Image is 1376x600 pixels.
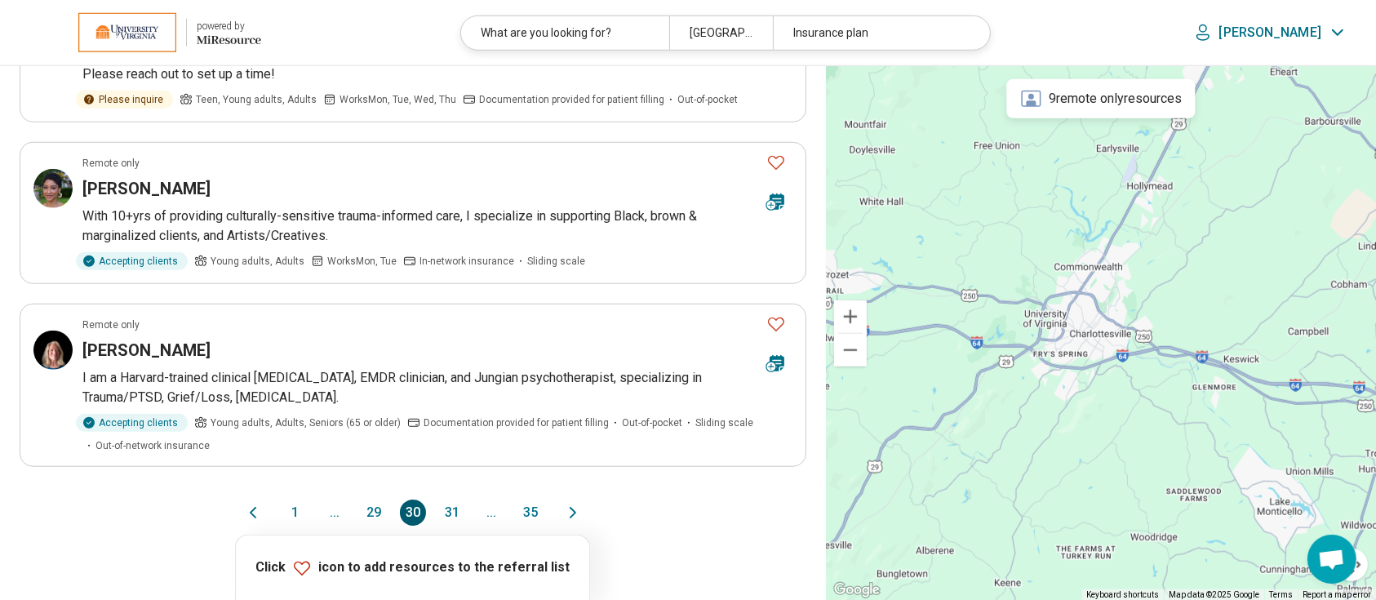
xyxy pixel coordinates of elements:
p: I am a Harvard-trained clinical [MEDICAL_DATA], EMDR clinician, and Jungian psychotherapist, spec... [82,368,792,407]
button: 30 [400,500,426,526]
button: Previous page [243,500,263,526]
button: Next page [563,500,583,526]
div: Please inquire [76,91,173,109]
span: Young adults, Adults [211,254,304,269]
a: Open chat [1307,535,1356,584]
button: 29 [361,500,387,526]
span: Teen, Young adults, Adults [196,92,317,107]
button: 35 [517,500,544,526]
button: 1 [282,500,308,526]
p: [PERSON_NAME] [1219,24,1321,41]
a: Report a map error [1303,590,1371,599]
button: Zoom out [834,334,867,367]
h3: [PERSON_NAME] [82,177,211,200]
button: Zoom in [834,300,867,333]
span: Sliding scale [695,416,753,430]
a: University of Virginiapowered by [26,13,261,52]
img: University of Virginia [78,13,176,52]
div: What are you looking for? [461,16,668,50]
div: powered by [197,19,261,33]
div: Accepting clients [76,252,188,270]
div: [GEOGRAPHIC_DATA], [GEOGRAPHIC_DATA] [669,16,773,50]
button: 31 [439,500,465,526]
button: Favorite [760,146,792,180]
span: Out-of-pocket [622,416,682,430]
p: Click icon to add resources to the referral list [255,558,570,577]
p: With 10+yrs of providing culturally-sensitive trauma-informed care, I specialize in supporting Bl... [82,207,792,246]
h3: [PERSON_NAME] [82,339,211,362]
span: ... [478,500,504,526]
p: Remote only [82,156,140,171]
div: 9 remote only resources [1006,79,1195,118]
span: Map data ©2025 Google [1169,590,1259,599]
span: In-network insurance [419,254,514,269]
span: Young adults, Adults, Seniors (65 or older) [211,416,401,430]
div: Insurance plan [773,16,980,50]
span: Sliding scale [527,254,585,269]
p: Remote only [82,318,140,332]
span: Documentation provided for patient filling [424,416,609,430]
span: Works Mon, Tue [327,254,397,269]
a: Terms (opens in new tab) [1269,590,1293,599]
span: ... [322,500,348,526]
span: Documentation provided for patient filling [479,92,664,107]
span: Works Mon, Tue, Wed, Thu [340,92,456,107]
span: Out-of-pocket [677,92,738,107]
span: Out-of-network insurance [95,438,210,453]
div: Accepting clients [76,414,188,432]
button: Favorite [760,308,792,341]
